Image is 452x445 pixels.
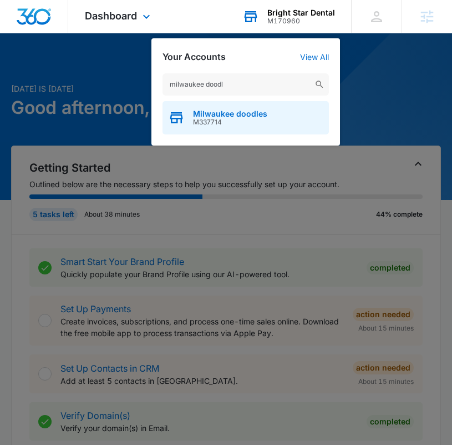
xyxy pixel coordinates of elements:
[267,17,335,25] div: account id
[193,109,267,118] span: Milwaukee doodles
[162,73,329,96] input: Search Accounts
[162,52,226,62] h2: Your Accounts
[267,8,335,17] div: account name
[300,52,329,62] a: View All
[85,10,137,22] span: Dashboard
[193,118,267,126] span: M337714
[162,101,329,134] button: Milwaukee doodlesM337714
